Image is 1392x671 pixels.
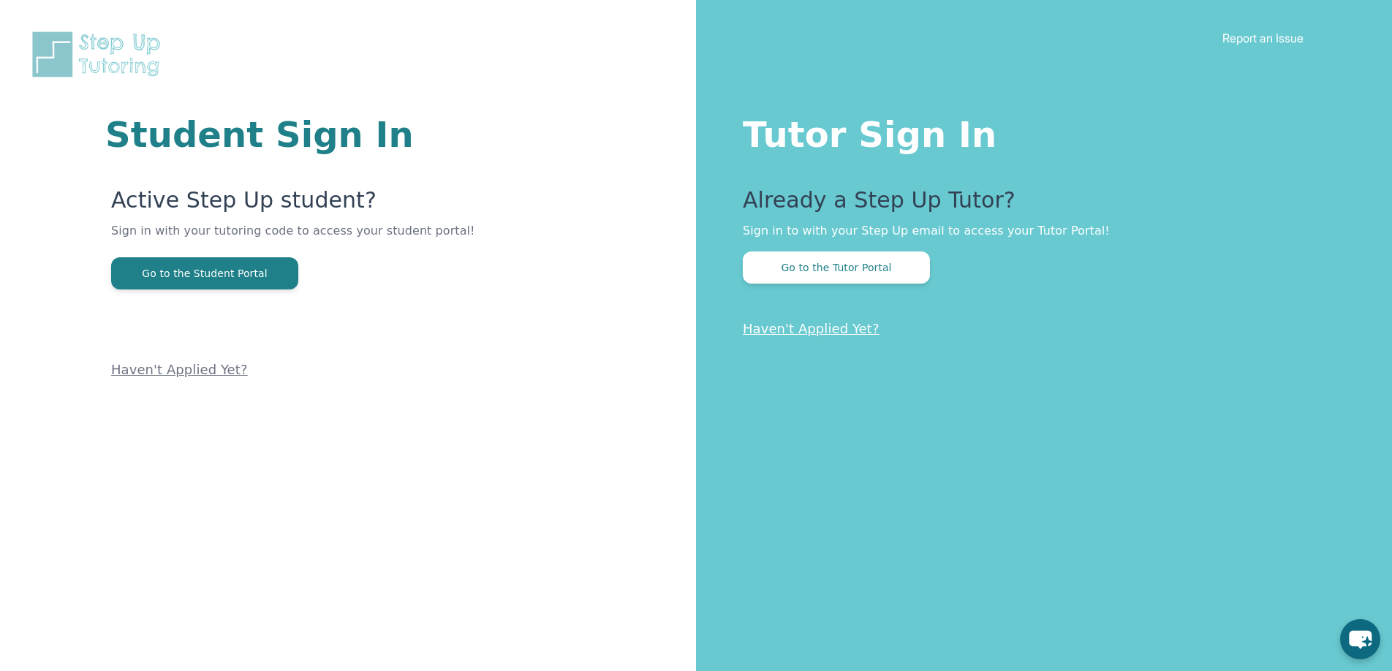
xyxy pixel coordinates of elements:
a: Haven't Applied Yet? [111,362,248,377]
button: Go to the Tutor Portal [743,251,930,284]
h1: Tutor Sign In [743,111,1334,152]
p: Already a Step Up Tutor? [743,187,1334,222]
p: Sign in to with your Step Up email to access your Tutor Portal! [743,222,1334,240]
p: Sign in with your tutoring code to access your student portal! [111,222,521,257]
p: Active Step Up student? [111,187,521,222]
a: Haven't Applied Yet? [743,321,880,336]
h1: Student Sign In [105,117,521,152]
a: Go to the Student Portal [111,266,298,280]
button: chat-button [1340,619,1380,659]
a: Report an Issue [1222,31,1304,45]
a: Go to the Tutor Portal [743,260,930,274]
button: Go to the Student Portal [111,257,298,289]
img: Step Up Tutoring horizontal logo [29,29,170,80]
